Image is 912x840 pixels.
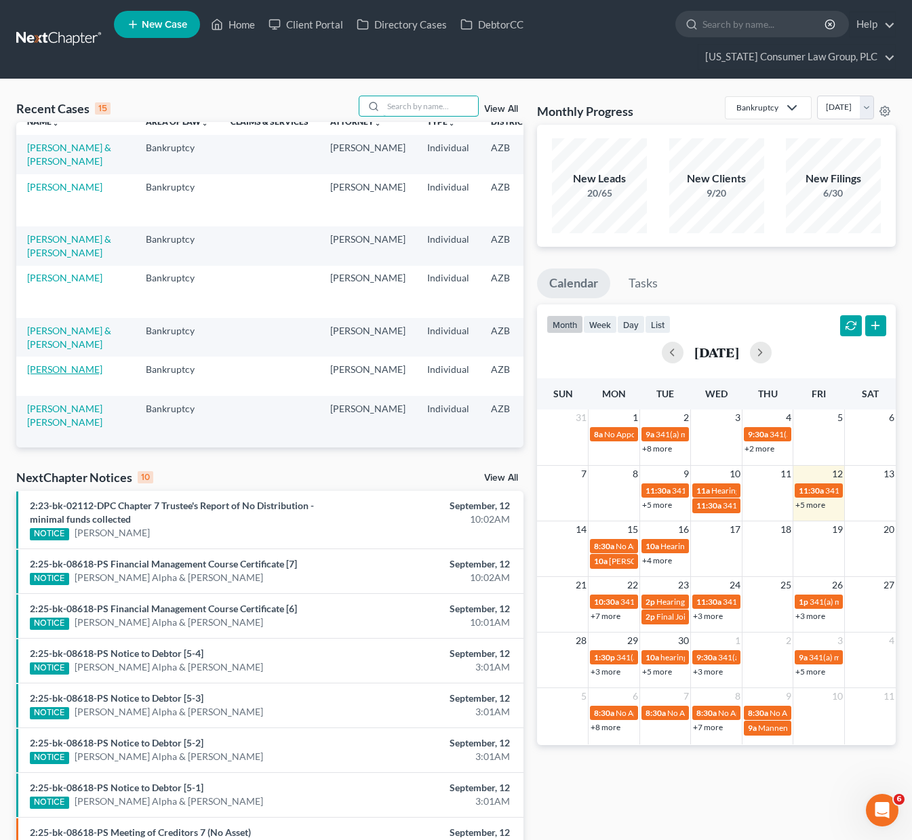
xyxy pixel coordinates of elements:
a: 2:25-bk-08618-PS Financial Management Course Certificate [6] [30,603,297,614]
span: 3 [734,409,742,426]
span: 341(a) meeting for [PERSON_NAME] [656,429,787,439]
td: [PERSON_NAME] [319,266,416,318]
a: [PERSON_NAME] & [PERSON_NAME] [27,142,111,167]
div: New Leads [552,171,647,186]
a: 2:25-bk-08618-PS Financial Management Course Certificate [7] [30,558,297,569]
span: Sun [553,388,573,399]
span: 9:30a [748,429,768,439]
span: Sat [862,388,879,399]
td: [PERSON_NAME] [319,174,416,226]
a: [PERSON_NAME] [27,181,102,193]
div: Recent Cases [16,100,111,117]
span: 10a [594,556,608,566]
span: 6 [894,794,905,805]
div: NextChapter Notices [16,469,153,485]
a: 2:25-bk-08618-PS Meeting of Creditors 7 (No Asset) [30,826,251,838]
div: September, 12 [359,557,511,571]
a: +2 more [745,443,774,454]
span: 26 [831,577,844,593]
div: NOTICE [30,573,69,585]
span: 9a [748,723,757,733]
input: Search by name... [383,96,478,116]
a: [PERSON_NAME] [75,526,150,540]
td: AZB [480,357,547,395]
span: 6 [631,688,639,704]
span: 8 [631,466,639,482]
a: [PERSON_NAME] [PERSON_NAME] [27,403,102,428]
div: September, 12 [359,602,511,616]
span: 7 [682,688,690,704]
div: 3:01AM [359,660,511,674]
span: 24 [728,577,742,593]
a: 2:23-bk-02112-DPC Chapter 7 Trustee's Report of No Distribution - minimal funds collected [30,500,314,525]
button: week [583,315,617,334]
span: 8:30a [594,541,614,551]
div: 10 [138,471,153,483]
span: 8:30a [594,708,614,718]
button: list [645,315,671,334]
a: Home [204,12,262,37]
div: 20/65 [552,186,647,200]
span: 11:30a [646,485,671,496]
span: Mannenbach Trial [758,723,822,733]
div: NOTICE [30,797,69,809]
span: 5 [580,688,588,704]
a: 2:25-bk-08618-PS Notice to Debtor [5-2] [30,737,203,748]
span: 10a [646,541,659,551]
span: No Appointments [604,429,667,439]
span: 1 [631,409,639,426]
span: 1 [734,633,742,649]
a: [PERSON_NAME] Alpha & [PERSON_NAME] [75,705,263,719]
span: 10:30a [594,597,619,607]
iframe: Intercom live chat [866,794,898,826]
span: 9:30a [696,652,717,662]
div: NOTICE [30,528,69,540]
td: Bankruptcy [135,357,220,395]
td: [PERSON_NAME] [319,135,416,174]
span: Thu [758,388,778,399]
span: No Appointments [770,708,833,718]
a: +3 more [693,666,723,677]
div: 3:01AM [359,795,511,808]
span: 10 [831,688,844,704]
span: 17 [728,521,742,538]
span: No Appointments [718,708,781,718]
span: 22 [626,577,639,593]
div: September, 12 [359,826,511,839]
td: [PERSON_NAME] [319,226,416,265]
span: 2p [646,597,655,607]
a: [PERSON_NAME] [27,363,102,375]
span: 4 [888,633,896,649]
input: Search by name... [702,12,827,37]
a: [US_STATE] Consumer Law Group, PLC [698,45,895,69]
span: hearing for [PERSON_NAME] [660,652,765,662]
td: AZB [480,174,547,226]
a: Calendar [537,268,610,298]
span: 2p [646,612,655,622]
a: 2:25-bk-08618-PS Notice to Debtor [5-1] [30,782,203,793]
span: 9a [799,652,808,662]
td: AZB [480,135,547,174]
span: 1:30p [594,652,615,662]
td: AZB [480,396,547,448]
span: No Appointments [616,541,679,551]
div: September, 12 [359,647,511,660]
span: 11:30a [696,597,721,607]
span: 30 [677,633,690,649]
a: +8 more [642,443,672,454]
a: DebtorCC [454,12,530,37]
td: AZB [480,226,547,265]
span: 10 [728,466,742,482]
div: 6/30 [786,186,881,200]
td: Individual [416,396,480,448]
span: 8:30a [748,708,768,718]
span: 18 [779,521,793,538]
span: 8 [734,688,742,704]
td: AZB [480,318,547,357]
a: [PERSON_NAME] & [PERSON_NAME] [27,325,111,350]
span: 341(a) meeting for [PERSON_NAME] [770,429,900,439]
span: 11:30a [696,500,721,511]
span: 19 [831,521,844,538]
span: 11a [696,485,710,496]
a: [PERSON_NAME] Alpha & [PERSON_NAME] [75,795,263,808]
